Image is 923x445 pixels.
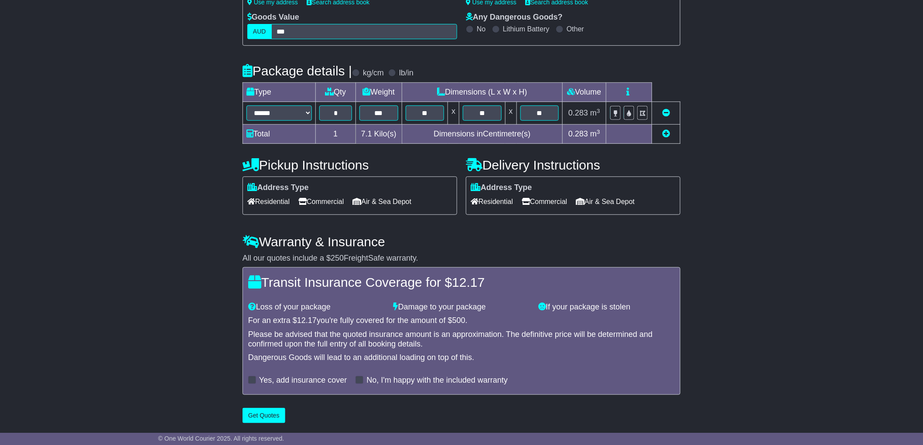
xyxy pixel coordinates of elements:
[466,13,563,22] label: Any Dangerous Goods?
[259,376,347,385] label: Yes, add insurance cover
[366,376,508,385] label: No, I'm happy with the included warranty
[522,195,567,208] span: Commercial
[471,195,513,208] span: Residential
[662,129,670,138] a: Add new item
[562,83,606,102] td: Volume
[353,195,412,208] span: Air & Sea Depot
[243,64,352,78] h4: Package details |
[452,316,465,325] span: 500
[331,254,344,262] span: 250
[597,129,600,135] sup: 3
[248,316,675,326] div: For an extra $ you're fully covered for the amount of $ .
[244,302,389,312] div: Loss of your package
[568,129,588,138] span: 0.283
[356,125,402,144] td: Kilo(s)
[247,195,290,208] span: Residential
[247,13,299,22] label: Goods Value
[243,83,316,102] td: Type
[243,408,285,423] button: Get Quotes
[448,102,459,125] td: x
[248,275,675,289] h4: Transit Insurance Coverage for $
[389,302,534,312] div: Damage to your package
[503,25,550,33] label: Lithium Battery
[158,435,284,442] span: © One World Courier 2025. All rights reserved.
[576,195,635,208] span: Air & Sea Depot
[452,275,485,289] span: 12.17
[567,25,584,33] label: Other
[568,109,588,117] span: 0.283
[597,108,600,114] sup: 3
[505,102,516,125] td: x
[590,109,600,117] span: m
[248,353,675,363] div: Dangerous Goods will lead to an additional loading on top of this.
[662,109,670,117] a: Remove this item
[534,302,679,312] div: If your package is stolen
[466,158,680,172] h4: Delivery Instructions
[316,125,356,144] td: 1
[243,254,680,263] div: All our quotes include a $ FreightSafe warranty.
[402,83,562,102] td: Dimensions (L x W x H)
[477,25,485,33] label: No
[243,234,680,249] h4: Warranty & Insurance
[399,68,414,78] label: lb/in
[247,24,272,39] label: AUD
[590,129,600,138] span: m
[298,195,344,208] span: Commercial
[363,68,384,78] label: kg/cm
[402,125,562,144] td: Dimensions in Centimetre(s)
[297,316,317,325] span: 12.17
[248,330,675,349] div: Please be advised that the quoted insurance amount is an approximation. The definitive price will...
[243,125,316,144] td: Total
[316,83,356,102] td: Qty
[471,183,532,193] label: Address Type
[247,183,309,193] label: Address Type
[243,158,457,172] h4: Pickup Instructions
[361,129,372,138] span: 7.1
[356,83,402,102] td: Weight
